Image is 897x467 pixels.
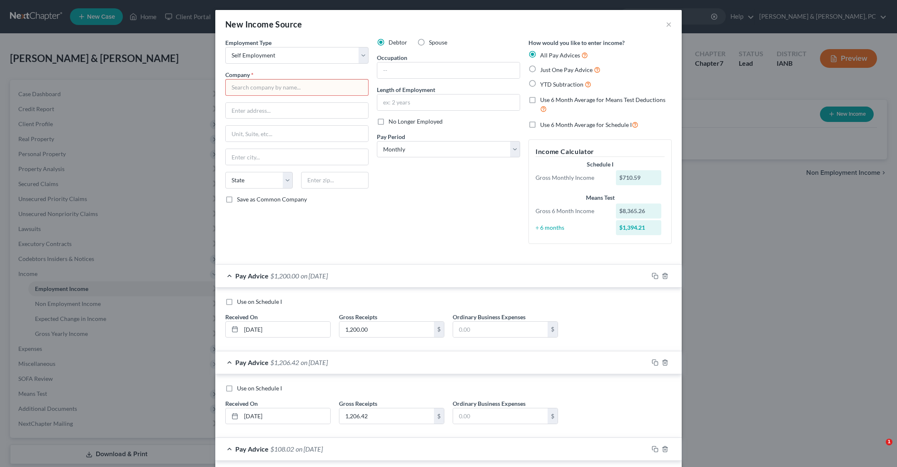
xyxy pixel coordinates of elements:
[531,224,612,232] div: ÷ 6 months
[225,18,302,30] div: New Income Source
[377,62,520,78] input: --
[226,103,368,119] input: Enter address...
[237,385,282,392] span: Use on Schedule I
[434,408,444,424] div: $
[296,445,323,453] span: on [DATE]
[270,272,299,280] span: $1,200.00
[616,220,662,235] div: $1,394.21
[301,358,328,366] span: on [DATE]
[226,149,368,165] input: Enter city...
[339,313,377,321] label: Gross Receipts
[528,38,625,47] label: How would you like to enter income?
[540,66,593,73] span: Just One Pay Advice
[429,39,447,46] span: Spouse
[548,322,558,338] div: $
[531,207,612,215] div: Gross 6 Month Income
[548,408,558,424] div: $
[536,160,665,169] div: Schedule I
[339,399,377,408] label: Gross Receipts
[235,445,269,453] span: Pay Advice
[536,194,665,202] div: Means Test
[389,118,443,125] span: No Longer Employed
[235,272,269,280] span: Pay Advice
[377,53,407,62] label: Occupation
[434,322,444,338] div: $
[270,445,294,453] span: $108.02
[241,408,330,424] input: MM/DD/YYYY
[453,399,526,408] label: Ordinary Business Expenses
[225,400,258,407] span: Received On
[536,147,665,157] h5: Income Calculator
[869,439,889,459] iframe: Intercom live chat
[540,121,632,128] span: Use 6 Month Average for Schedule I
[237,298,282,305] span: Use on Schedule I
[339,408,434,424] input: 0.00
[301,172,369,189] input: Enter zip...
[237,196,307,203] span: Save as Common Company
[666,19,672,29] button: ×
[886,439,892,445] span: 1
[453,322,548,338] input: 0.00
[540,81,583,88] span: YTD Subtraction
[225,71,250,78] span: Company
[531,174,612,182] div: Gross Monthly Income
[540,52,580,59] span: All Pay Advices
[270,358,299,366] span: $1,206.42
[389,39,407,46] span: Debtor
[453,408,548,424] input: 0.00
[540,96,665,103] span: Use 6 Month Average for Means Test Deductions
[225,39,272,46] span: Employment Type
[235,358,269,366] span: Pay Advice
[225,313,258,320] span: Received On
[453,313,526,321] label: Ordinary Business Expenses
[241,322,330,338] input: MM/DD/YYYY
[226,126,368,142] input: Unit, Suite, etc...
[225,79,369,96] input: Search company by name...
[339,322,434,338] input: 0.00
[377,85,435,94] label: Length of Employment
[377,94,520,110] input: ex: 2 years
[301,272,328,280] span: on [DATE]
[616,204,662,219] div: $8,365.26
[377,133,405,140] span: Pay Period
[616,170,662,185] div: $710.59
